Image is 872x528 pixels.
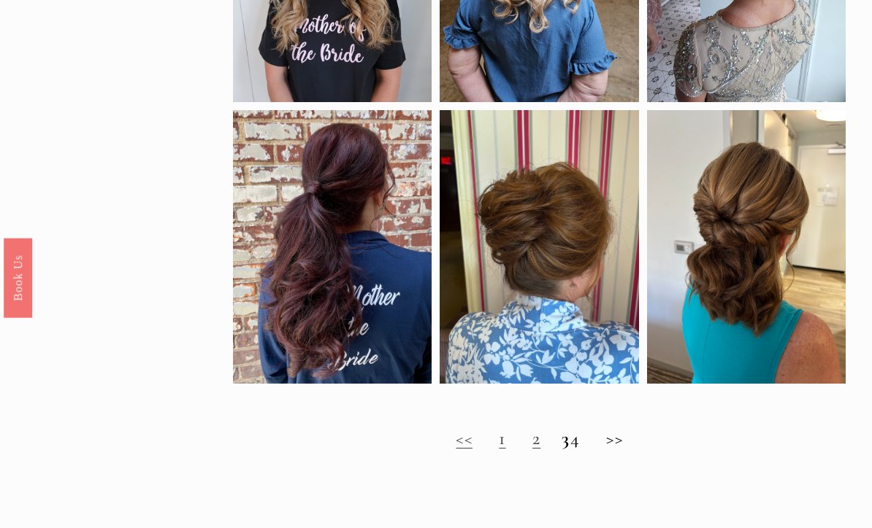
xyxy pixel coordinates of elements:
a: Book Us [4,238,32,318]
a: 2 [532,428,540,450]
a: << [456,428,473,450]
h2: 4 >> [233,429,846,451]
a: 1 [499,428,505,450]
strong: 3 [562,428,570,450]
